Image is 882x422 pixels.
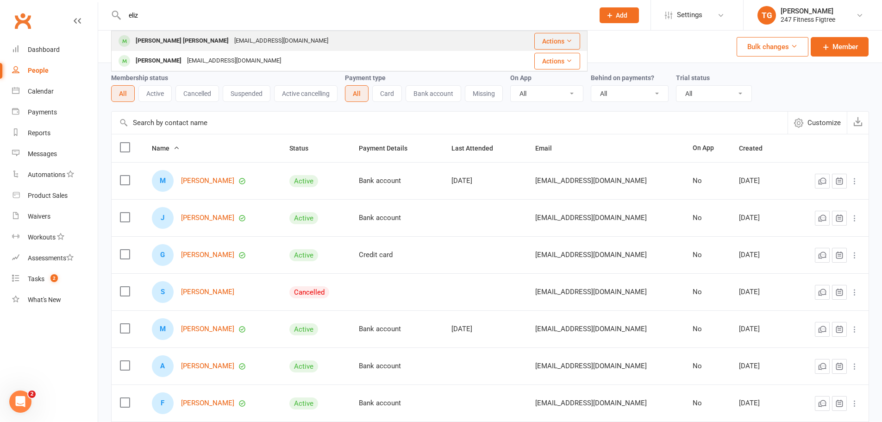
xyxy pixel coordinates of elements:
button: All [111,85,135,102]
div: Mehran [152,170,174,192]
th: On App [684,134,731,162]
a: [PERSON_NAME] [181,251,234,259]
a: Payments [12,102,98,123]
span: [EMAIL_ADDRESS][DOMAIN_NAME] [535,172,647,189]
div: [DATE] [739,399,784,407]
a: Tasks 2 [12,269,98,290]
div: Tasks [28,275,44,283]
a: [PERSON_NAME] [181,362,234,370]
div: Automations [28,171,65,178]
div: No [693,362,723,370]
button: Status [289,143,319,154]
button: Payment Details [359,143,418,154]
button: Active [138,85,172,102]
div: [DATE] [739,214,784,222]
div: Active [289,249,318,261]
a: Waivers [12,206,98,227]
div: Waivers [28,213,50,220]
span: [EMAIL_ADDRESS][DOMAIN_NAME] [535,357,647,375]
div: Bank account [359,362,435,370]
button: Cancelled [175,85,219,102]
span: Customize [807,117,841,128]
div: Aseel [152,355,174,377]
label: Membership status [111,74,168,82]
button: Actions [534,53,580,69]
div: [PERSON_NAME] [781,7,835,15]
a: Messages [12,144,98,164]
div: No [693,251,723,259]
div: Workouts [28,233,56,241]
span: Email [535,145,562,152]
button: Name [152,143,180,154]
span: 2 [28,391,36,398]
iframe: Intercom live chat [9,391,31,413]
button: Created [739,143,773,154]
a: [PERSON_NAME] [181,325,234,333]
div: [EMAIL_ADDRESS][DOMAIN_NAME] [184,54,284,68]
div: Dashboard [28,46,60,53]
a: [PERSON_NAME] [181,214,234,222]
span: [EMAIL_ADDRESS][DOMAIN_NAME] [535,283,647,301]
button: Add [600,7,639,23]
span: [EMAIL_ADDRESS][DOMAIN_NAME] [535,209,647,227]
a: Assessments [12,248,98,269]
span: 2 [50,274,58,282]
a: [PERSON_NAME] [181,288,234,296]
a: Product Sales [12,185,98,206]
label: Behind on payments? [591,74,654,82]
a: Calendar [12,81,98,102]
span: Payment Details [359,145,418,152]
div: No [693,177,723,185]
a: People [12,60,98,81]
div: Calendar [28,88,54,95]
div: Bank account [359,325,435,333]
span: Settings [677,5,702,25]
div: Active [289,360,318,372]
div: [DATE] [739,362,784,370]
a: [PERSON_NAME] [181,177,234,185]
div: Geoff [152,244,174,266]
button: Email [535,143,562,154]
span: Member [832,41,858,52]
div: What's New [28,296,61,303]
span: [EMAIL_ADDRESS][DOMAIN_NAME] [535,394,647,412]
div: Active [289,175,318,187]
div: Active [289,397,318,409]
button: Customize [788,112,847,134]
button: Actions [534,33,580,50]
div: Messages [28,150,57,157]
a: Reports [12,123,98,144]
button: Card [372,85,402,102]
a: [PERSON_NAME] [181,399,234,407]
button: Missing [465,85,503,102]
div: Active [289,212,318,224]
div: Active [289,323,318,335]
div: No [693,288,723,296]
div: John [152,207,174,229]
div: [DATE] [451,325,519,333]
span: Name [152,145,180,152]
div: Payments [28,108,57,116]
div: No [693,325,723,333]
a: Member [811,37,869,57]
button: Bulk changes [737,37,808,57]
div: Bank account [359,177,435,185]
span: Status [289,145,319,152]
span: Add [616,12,627,19]
div: No [693,214,723,222]
span: Created [739,145,773,152]
label: Trial status [676,74,710,82]
a: What's New [12,290,98,310]
div: [EMAIL_ADDRESS][DOMAIN_NAME] [231,34,331,48]
div: Bank account [359,399,435,407]
div: [DATE] [739,288,784,296]
div: Reports [28,129,50,137]
input: Search... [122,9,588,22]
span: Last Attended [451,145,503,152]
input: Search by contact name [112,112,788,134]
div: Sam [152,281,174,303]
div: Cancelled [289,286,329,298]
div: [PERSON_NAME] [133,54,184,68]
div: 247 Fitness Figtree [781,15,835,24]
button: Active cancelling [274,85,338,102]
